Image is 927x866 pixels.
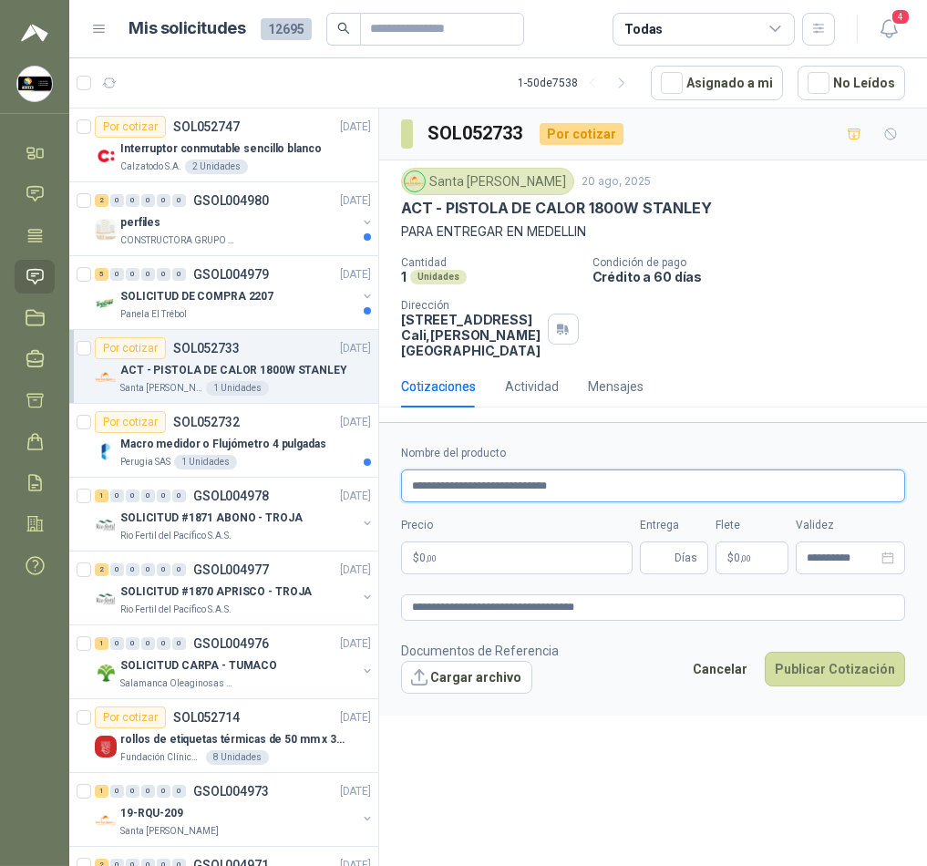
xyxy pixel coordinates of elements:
div: Por cotizar [95,337,166,359]
p: Interruptor conmutable sencillo blanco [120,140,321,158]
div: 0 [172,490,186,502]
div: Por cotizar [540,123,623,145]
p: Santa [PERSON_NAME] [120,824,219,839]
div: 0 [141,637,155,650]
label: Precio [401,517,633,534]
button: Cargar archivo [401,661,532,694]
div: 0 [110,490,124,502]
p: $ 0,00 [716,541,788,574]
p: SOLICITUD CARPA - TUMACO [120,657,277,675]
label: Nombre del producto [401,445,905,462]
p: [DATE] [340,783,371,800]
div: 0 [157,194,170,207]
img: Company Logo [95,588,117,610]
div: 0 [157,268,170,281]
a: 1 0 0 0 0 0 GSOL004978[DATE] Company LogoSOLICITUD #1871 ABONO - TROJARio Fertil del Pacífico S.A.S. [95,485,375,543]
div: 0 [172,268,186,281]
p: Macro medidor o Flujómetro 4 pulgadas [120,436,326,453]
img: Company Logo [95,809,117,831]
div: 0 [141,268,155,281]
p: SOL052747 [173,120,240,133]
p: [DATE] [340,266,371,284]
span: search [337,22,350,35]
p: Fundación Clínica Shaio [120,750,202,765]
div: 2 [95,563,108,576]
p: [DATE] [340,488,371,505]
img: Company Logo [17,67,52,101]
h3: SOL052733 [427,119,525,148]
div: 2 [95,194,108,207]
button: 4 [872,13,905,46]
div: 8 Unidades [206,750,269,765]
div: Actividad [505,376,559,397]
img: Company Logo [95,736,117,758]
div: 0 [141,563,155,576]
div: 1 [95,637,108,650]
img: Company Logo [95,293,117,314]
p: SOLICITUD #1871 ABONO - TROJA [120,510,303,527]
p: GSOL004980 [193,194,269,207]
p: SOL052732 [173,416,240,428]
button: No Leídos [798,66,905,100]
p: [DATE] [340,340,371,357]
a: 2 0 0 0 0 0 GSOL004977[DATE] Company LogoSOLICITUD #1870 APRISCO - TROJARio Fertil del Pacífico S... [95,559,375,617]
span: 12695 [261,18,312,40]
div: 0 [126,490,139,502]
a: Por cotizarSOL052714[DATE] Company Logorollos de etiquetas térmicas de 50 mm x 30 mmFundación Clí... [69,699,378,773]
div: 0 [126,563,139,576]
div: Santa [PERSON_NAME] [401,168,574,195]
a: Por cotizarSOL052732[DATE] Company LogoMacro medidor o Flujómetro 4 pulgadasPerugia SAS1 Unidades [69,404,378,478]
div: 0 [110,637,124,650]
div: 0 [157,785,170,798]
img: Company Logo [95,145,117,167]
div: Por cotizar [95,706,166,728]
img: Company Logo [95,514,117,536]
p: Santa [PERSON_NAME] [120,381,202,396]
button: Cancelar [683,652,757,686]
div: Por cotizar [95,411,166,433]
p: SOL052733 [173,342,240,355]
p: GSOL004973 [193,785,269,798]
img: Company Logo [95,440,117,462]
p: $0,00 [401,541,633,574]
p: GSOL004978 [193,490,269,502]
p: SOL052714 [173,711,240,724]
p: GSOL004977 [193,563,269,576]
label: Validez [796,517,905,534]
p: [DATE] [340,414,371,431]
p: [DATE] [340,119,371,136]
p: GSOL004976 [193,637,269,650]
p: Dirección [401,299,541,312]
span: $ [727,552,734,563]
p: SOLICITUD DE COMPRA 2207 [120,288,273,305]
p: Salamanca Oleaginosas SAS [120,676,235,691]
button: Asignado a mi [651,66,783,100]
p: Calzatodo S.A. [120,160,181,174]
p: rollos de etiquetas térmicas de 50 mm x 30 mm [120,731,347,748]
div: Por cotizar [95,116,166,138]
p: SOLICITUD #1870 APRISCO - TROJA [120,583,312,601]
p: [STREET_ADDRESS] Cali , [PERSON_NAME][GEOGRAPHIC_DATA] [401,312,541,358]
div: 0 [141,785,155,798]
div: 1 [95,785,108,798]
a: 5 0 0 0 0 0 GSOL004979[DATE] Company LogoSOLICITUD DE COMPRA 2207Panela El Trébol [95,263,375,322]
div: 0 [157,637,170,650]
p: perfiles [120,214,160,232]
div: 0 [110,785,124,798]
label: Entrega [640,517,708,534]
div: 0 [126,268,139,281]
p: [DATE] [340,635,371,653]
div: 0 [172,637,186,650]
label: Flete [716,517,788,534]
div: 2 Unidades [185,160,248,174]
div: 0 [172,563,186,576]
span: Días [675,542,697,573]
p: Perugia SAS [120,455,170,469]
p: Condición de pago [592,256,920,269]
p: [DATE] [340,192,371,210]
div: 0 [157,563,170,576]
div: 0 [172,785,186,798]
p: 19-RQU-209 [120,805,183,822]
p: [DATE] [340,562,371,579]
p: Documentos de Referencia [401,641,559,661]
